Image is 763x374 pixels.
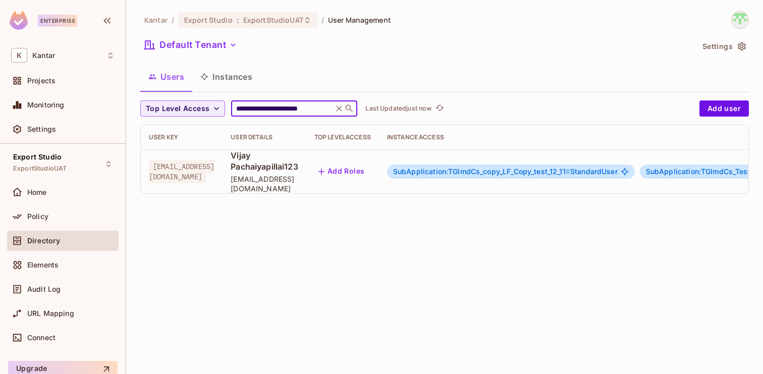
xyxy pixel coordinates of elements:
[27,309,74,317] span: URL Mapping
[27,237,60,245] span: Directory
[243,15,303,25] span: ExportStudioUAT
[321,15,324,25] li: /
[231,133,298,141] div: User Details
[27,261,59,269] span: Elements
[435,103,444,114] span: refresh
[393,167,570,176] span: SubApplication:TGlmdCs_copy_LF_Copy_test_12_11
[13,165,67,173] span: ExportStudioUAT
[231,150,298,172] span: Vijay Pachaiyapillai123
[140,37,241,53] button: Default Tenant
[140,100,225,117] button: Top Level Access
[393,168,618,176] span: StandardUser
[140,64,192,89] button: Users
[236,16,240,24] span: :
[144,15,168,25] span: the active workspace
[184,15,233,25] span: Export Studio
[314,133,371,141] div: Top Level Access
[433,102,446,115] button: refresh
[27,285,61,293] span: Audit Log
[314,164,369,180] button: Add Roles
[27,77,56,85] span: Projects
[10,11,28,30] img: SReyMgAAAABJRU5ErkJggg==
[699,100,749,117] button: Add user
[146,102,209,115] span: Top Level Access
[431,102,446,115] span: Click to refresh data
[149,160,214,183] span: [EMAIL_ADDRESS][DOMAIN_NAME]
[231,174,298,193] span: [EMAIL_ADDRESS][DOMAIN_NAME]
[172,15,174,25] li: /
[149,133,214,141] div: User Key
[32,51,55,60] span: Workspace: Kantar
[27,125,56,133] span: Settings
[328,15,391,25] span: User Management
[11,48,27,63] span: K
[566,167,570,176] span: #
[192,64,260,89] button: Instances
[27,101,65,109] span: Monitoring
[27,212,48,221] span: Policy
[365,104,431,113] p: Last Updated just now
[13,153,62,161] span: Export Studio
[27,188,47,196] span: Home
[732,12,748,28] img: Devesh.Kumar@Kantar.com
[27,334,56,342] span: Connect
[698,38,749,55] button: Settings
[38,15,77,27] div: Enterprise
